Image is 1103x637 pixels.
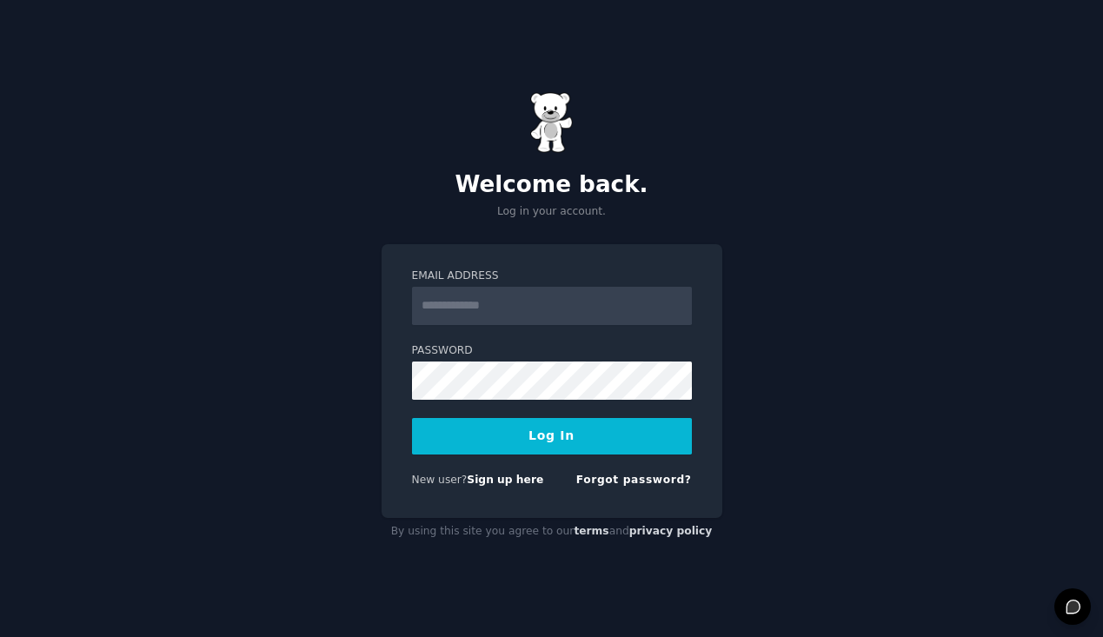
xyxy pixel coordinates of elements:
[467,474,543,486] a: Sign up here
[382,204,722,220] p: Log in your account.
[574,525,608,537] a: terms
[530,92,574,153] img: Gummy Bear
[412,474,468,486] span: New user?
[576,474,692,486] a: Forgot password?
[412,343,692,359] label: Password
[629,525,713,537] a: privacy policy
[412,269,692,284] label: Email Address
[382,171,722,199] h2: Welcome back.
[382,518,722,546] div: By using this site you agree to our and
[412,418,692,455] button: Log In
